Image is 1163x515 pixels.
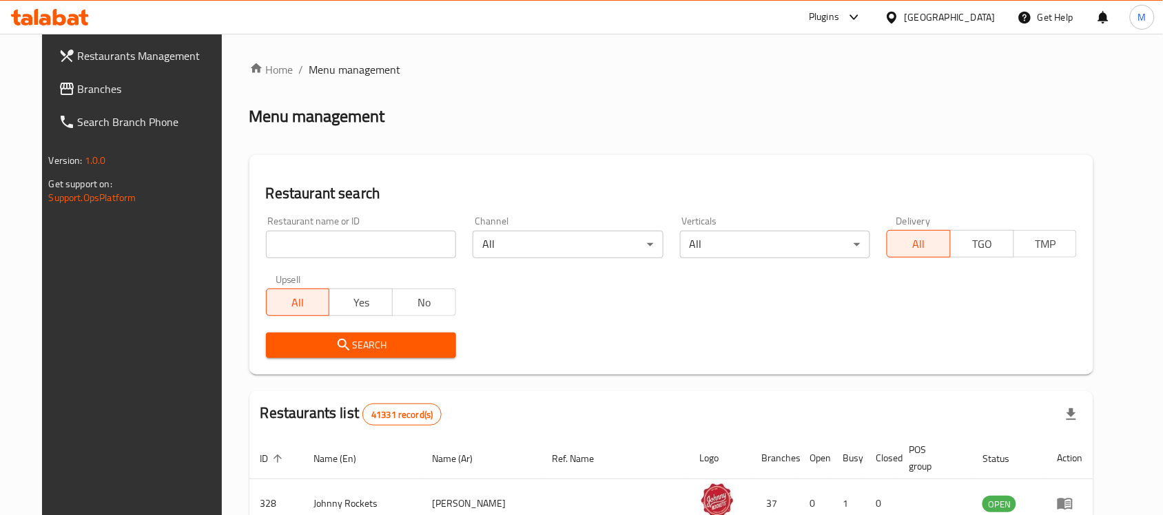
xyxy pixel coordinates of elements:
button: All [887,230,951,257]
label: Delivery [896,216,931,226]
span: Restaurants Management [78,48,225,64]
span: TGO [956,234,1009,254]
a: Restaurants Management [48,39,236,72]
th: Branches [751,437,799,479]
div: Menu [1057,495,1082,512]
button: No [392,288,456,316]
span: No [398,293,451,313]
th: Busy [832,437,865,479]
th: Logo [689,437,751,479]
a: Search Branch Phone [48,105,236,138]
button: Yes [329,288,393,316]
button: All [266,288,330,316]
span: OPEN [982,496,1016,512]
span: Name (En) [314,450,375,467]
a: Home [249,61,294,78]
span: TMP [1020,234,1072,254]
span: Menu management [309,61,401,78]
div: Total records count [362,403,442,425]
div: All [680,231,870,258]
th: Action [1046,437,1093,479]
button: TMP [1013,230,1078,257]
div: Export file [1055,398,1088,431]
h2: Restaurants list [260,403,442,425]
span: Search [277,337,445,354]
span: ID [260,450,287,467]
nav: breadcrumb [249,61,1094,78]
span: 1.0.0 [85,151,106,169]
span: Version: [49,151,83,169]
span: Name (Ar) [432,450,491,467]
span: Get support on: [49,175,112,193]
th: Closed [865,437,898,479]
button: Search [266,333,456,358]
label: Upsell [276,275,301,284]
span: Branches [78,81,225,97]
span: POS group [909,441,956,474]
th: Open [799,437,832,479]
h2: Restaurant search [266,183,1078,204]
span: M [1138,10,1146,25]
span: All [893,234,945,254]
button: TGO [950,230,1014,257]
div: OPEN [982,496,1016,512]
span: Ref. Name [552,450,612,467]
h2: Menu management [249,105,385,127]
input: Search for restaurant name or ID.. [266,231,456,258]
div: [GEOGRAPHIC_DATA] [905,10,996,25]
li: / [299,61,304,78]
a: Branches [48,72,236,105]
a: Support.OpsPlatform [49,189,136,207]
span: Yes [335,293,387,313]
span: Search Branch Phone [78,114,225,130]
span: 41331 record(s) [363,408,441,421]
span: All [272,293,325,313]
div: All [473,231,663,258]
span: Status [982,450,1027,467]
div: Plugins [809,9,839,25]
